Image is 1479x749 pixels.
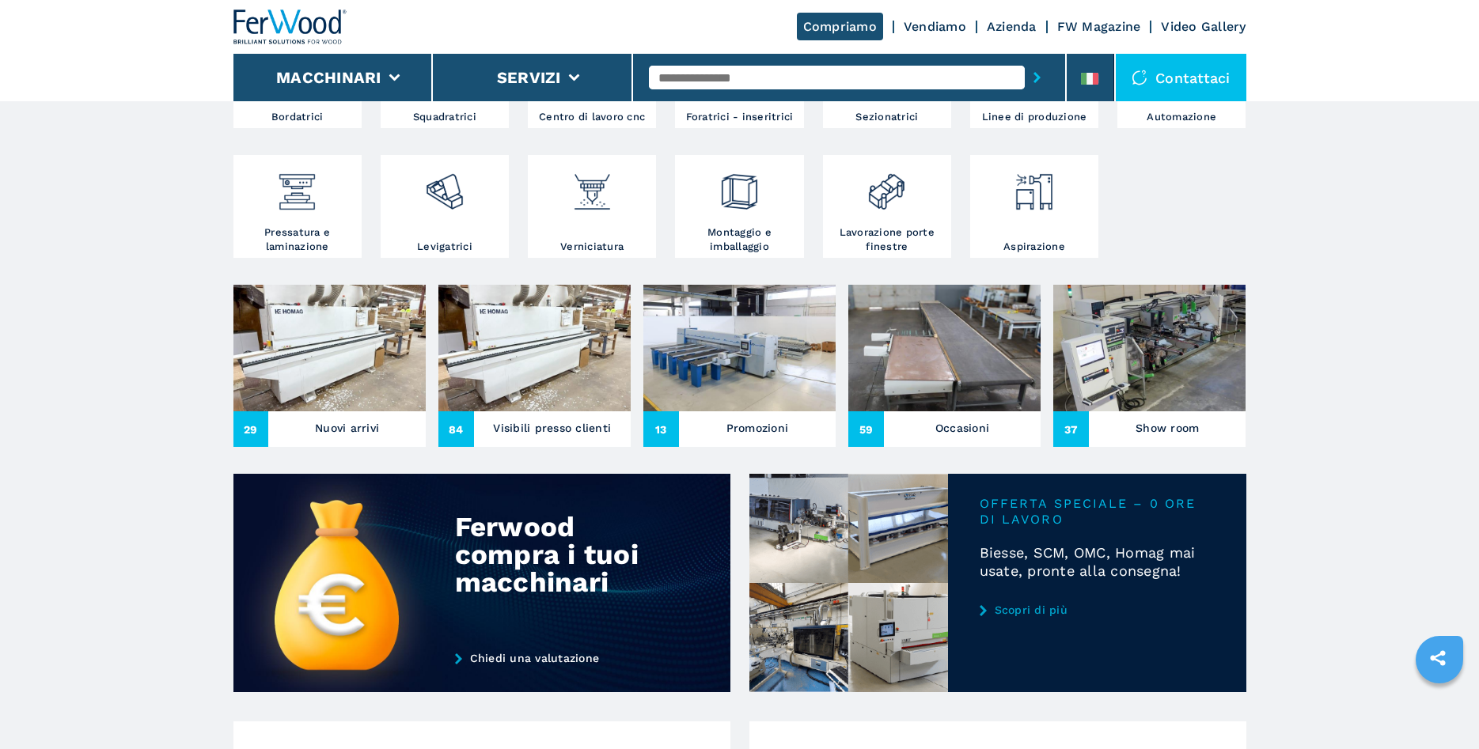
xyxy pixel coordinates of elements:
a: Vendiamo [904,19,966,34]
a: Visibili presso clienti84Visibili presso clienti [438,285,631,447]
h3: Visibili presso clienti [493,417,611,439]
h3: Show room [1136,417,1199,439]
img: Ferwood compra i tuoi macchinari [233,474,730,692]
img: montaggio_imballaggio_2.png [719,159,760,213]
a: FW Magazine [1057,19,1141,34]
img: lavorazione_porte_finestre_2.png [866,159,908,213]
img: verniciatura_1.png [571,159,613,213]
img: Promozioni [643,285,836,411]
a: Lavorazione porte finestre [823,155,951,258]
img: Biesse, SCM, OMC, Homag mai usate, pronte alla consegna! [749,474,948,692]
img: levigatrici_2.png [423,159,465,213]
h3: Aspirazione [1003,240,1065,254]
a: Montaggio e imballaggio [675,155,803,258]
a: Azienda [987,19,1037,34]
h3: Verniciatura [560,240,624,254]
h3: Linee di produzione [982,110,1087,124]
img: aspirazione_1.png [1013,159,1055,213]
button: submit-button [1025,59,1049,96]
h3: Nuovi arrivi [315,417,379,439]
iframe: Chat [1412,678,1467,737]
img: Nuovi arrivi [233,285,426,411]
img: pressa-strettoia.png [276,159,318,213]
h3: Sezionatrici [855,110,918,124]
h3: Promozioni [726,417,789,439]
h3: Lavorazione porte finestre [827,225,947,254]
img: Visibili presso clienti [438,285,631,411]
a: Scopri di più [980,603,1215,616]
a: Video Gallery [1161,19,1246,34]
h3: Levigatrici [417,240,472,254]
div: Ferwood compra i tuoi macchinari [455,513,662,596]
h3: Automazione [1147,110,1216,124]
span: 84 [438,411,474,447]
span: 59 [848,411,884,447]
a: Show room37Show room [1053,285,1246,447]
img: Occasioni [848,285,1041,411]
a: Promozioni13Promozioni [643,285,836,447]
h3: Bordatrici [271,110,324,124]
a: Pressatura e laminazione [233,155,362,258]
a: Aspirazione [970,155,1098,258]
img: Contattaci [1132,70,1147,85]
span: 13 [643,411,679,447]
span: 37 [1053,411,1089,447]
a: Nuovi arrivi29Nuovi arrivi [233,285,426,447]
img: Show room [1053,285,1246,411]
h3: Foratrici - inseritrici [686,110,794,124]
h3: Pressatura e laminazione [237,225,358,254]
button: Servizi [497,68,561,87]
a: Compriamo [797,13,883,40]
a: Levigatrici [381,155,509,258]
a: Verniciatura [528,155,656,258]
h3: Squadratrici [413,110,476,124]
a: Chiedi una valutazione [455,652,673,664]
a: sharethis [1418,638,1458,678]
button: Macchinari [276,68,381,87]
h3: Centro di lavoro cnc [539,110,645,124]
span: 29 [233,411,269,447]
h3: Occasioni [935,417,989,439]
h3: Montaggio e imballaggio [679,225,799,254]
div: Contattaci [1116,54,1246,101]
img: Ferwood [233,9,347,44]
a: Occasioni59Occasioni [848,285,1041,447]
